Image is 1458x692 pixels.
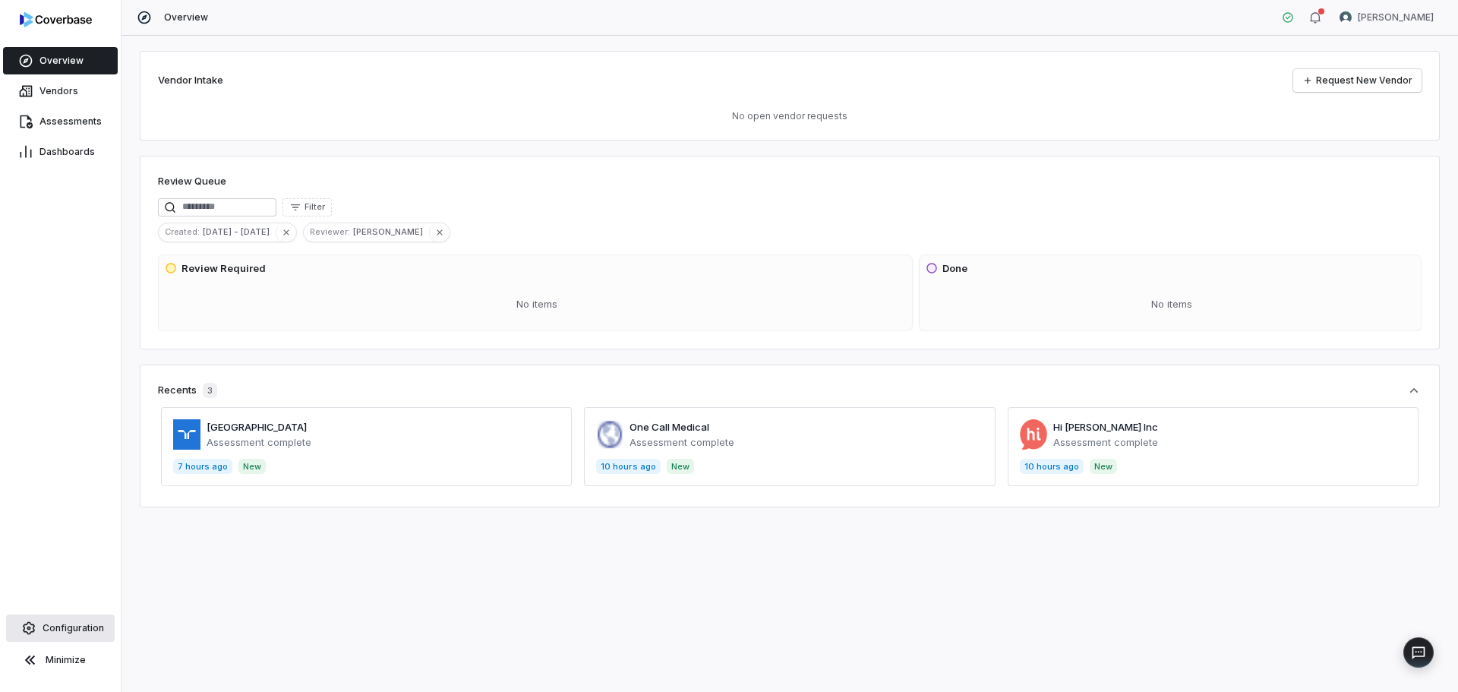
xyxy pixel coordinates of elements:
button: Recents3 [158,383,1422,398]
span: [PERSON_NAME] [353,225,429,239]
div: No items [165,285,909,324]
div: Recents [158,383,217,398]
button: Filter [282,198,332,216]
span: Created : [159,225,203,239]
a: Request New Vendor [1293,69,1422,92]
button: Minimize [6,645,115,675]
img: Nic Weilbacher avatar [1340,11,1352,24]
span: Overview [39,55,84,67]
span: [DATE] - [DATE] [203,225,276,239]
span: Dashboards [39,146,95,158]
a: [GEOGRAPHIC_DATA] [207,421,307,433]
a: Vendors [3,77,118,105]
a: Configuration [6,615,115,642]
span: [PERSON_NAME] [1358,11,1434,24]
span: Configuration [43,622,104,634]
h2: Vendor Intake [158,73,223,88]
img: logo-D7KZi-bG.svg [20,12,92,27]
a: One Call Medical [630,421,709,433]
span: 3 [203,383,217,398]
a: Overview [3,47,118,74]
p: No open vendor requests [158,110,1422,122]
span: Reviewer : [304,225,353,239]
button: Nic Weilbacher avatar[PERSON_NAME] [1330,6,1443,29]
span: Minimize [46,654,86,666]
span: Assessments [39,115,102,128]
a: Hi [PERSON_NAME] Inc [1053,421,1158,433]
h1: Review Queue [158,174,226,189]
div: No items [926,285,1418,324]
h3: Done [942,261,967,276]
span: Vendors [39,85,78,97]
a: Assessments [3,108,118,135]
span: Overview [164,11,208,24]
span: Filter [305,201,325,213]
a: Dashboards [3,138,118,166]
h3: Review Required [181,261,266,276]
